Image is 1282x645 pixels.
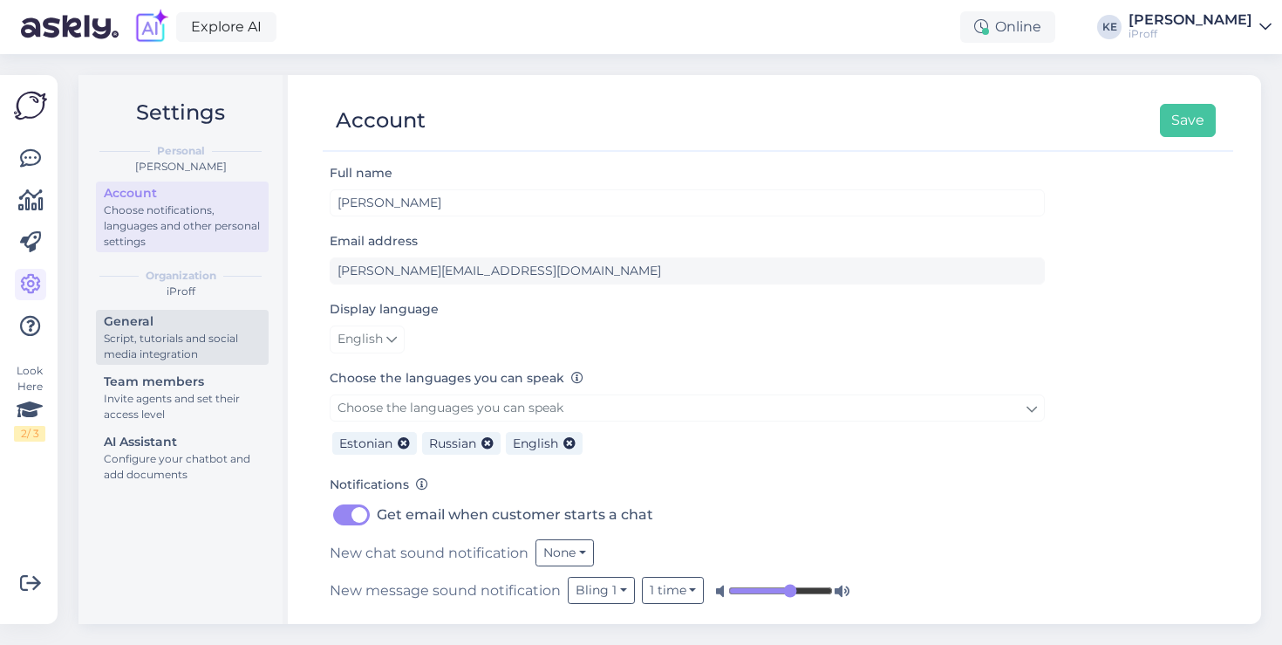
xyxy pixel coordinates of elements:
[104,202,261,250] div: Choose notifications, languages and other personal settings
[96,182,269,252] a: AccountChoose notifications, languages and other personal settings
[1097,15,1122,39] div: KE
[104,184,261,202] div: Account
[92,159,269,175] div: [PERSON_NAME]
[133,9,169,45] img: explore-ai
[14,363,45,442] div: Look Here
[330,476,428,494] label: Notifications
[104,451,261,483] div: Configure your chatbot and add documents
[338,400,563,415] span: Choose the languages you can speak
[330,369,583,388] label: Choose the languages you can speak
[157,143,205,159] b: Personal
[92,284,269,299] div: iProff
[1129,27,1252,41] div: iProff
[960,11,1055,43] div: Online
[104,391,261,422] div: Invite agents and set their access level
[377,501,653,529] label: Get email when customer starts a chat
[330,164,392,182] label: Full name
[330,539,1045,566] div: New chat sound notification
[429,436,476,451] span: Russian
[104,373,261,391] div: Team members
[513,436,558,451] span: English
[642,577,705,604] button: 1 time
[568,577,635,604] button: Bling 1
[535,539,594,566] button: None
[104,433,261,451] div: AI Assistant
[14,426,45,442] div: 2 / 3
[14,89,47,122] img: Askly Logo
[330,189,1045,216] input: Enter name
[330,577,1045,604] div: New message sound notification
[330,300,439,319] label: Display language
[330,232,418,250] label: Email address
[104,331,261,362] div: Script, tutorials and social media integration
[338,330,383,349] span: English
[92,96,269,129] h2: Settings
[176,12,276,42] a: Explore AI
[146,268,216,284] b: Organization
[1129,13,1272,41] a: [PERSON_NAME]iProff
[339,436,392,451] span: Estonian
[330,257,1045,285] input: Enter email
[1129,13,1252,27] div: [PERSON_NAME]
[96,310,269,365] a: GeneralScript, tutorials and social media integration
[96,430,269,485] a: AI AssistantConfigure your chatbot and add documents
[1160,104,1216,137] button: Save
[330,395,1045,422] a: Choose the languages you can speak
[96,370,269,425] a: Team membersInvite agents and set their access level
[330,326,405,353] a: English
[104,312,261,331] div: General
[336,104,426,137] div: Account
